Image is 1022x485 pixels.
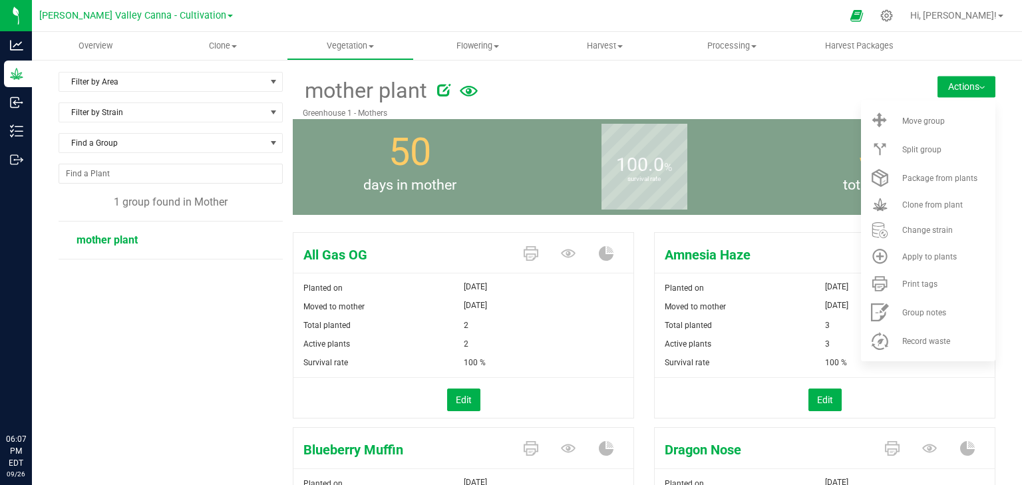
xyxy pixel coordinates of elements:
span: Blueberry Muffin [293,440,514,460]
a: Harvest [541,32,668,60]
span: [DATE] [825,279,848,295]
a: Harvest Packages [796,32,923,60]
span: 2 [464,335,468,353]
span: Processing [669,40,795,52]
span: Survival rate [303,358,348,367]
span: days in mother [293,175,527,196]
span: Dragon Nose [655,440,875,460]
a: Vegetation [287,32,414,60]
span: total plants [761,175,995,196]
span: [PERSON_NAME] Valley Canna - Cultivation [39,10,226,21]
group-info-box: Total number of plants [771,119,985,215]
group-info-box: Days in mother [303,119,517,215]
inline-svg: Inventory [10,124,23,138]
span: 58 [857,130,900,174]
a: Processing [669,32,796,60]
p: 09/26 [6,469,26,479]
span: Planted on [303,283,343,293]
span: 3 [825,316,830,335]
span: Active plants [303,339,350,349]
span: Group notes [902,308,946,317]
span: Harvest [542,40,667,52]
inline-svg: Inbound [10,96,23,109]
b: survival rate [601,120,687,239]
p: 06:07 PM EDT [6,433,26,469]
span: Flowering [415,40,540,52]
a: Overview [32,32,159,60]
span: Split group [902,145,941,154]
span: All Gas OG [293,245,514,265]
span: 100 % [825,353,847,372]
span: mother plant [77,234,138,246]
span: Find a Group [59,134,265,152]
span: Open Ecommerce Menu [842,3,872,29]
span: Record waste [902,337,950,346]
span: [DATE] [464,297,487,313]
span: Moved to mother [665,302,726,311]
span: Change strain [902,226,953,235]
div: Manage settings [878,9,895,22]
span: 2 [464,316,468,335]
input: NO DATA FOUND [59,164,282,183]
group-info-box: Survival rate [537,119,751,215]
span: Package from plants [902,174,977,183]
span: Print tags [902,279,937,289]
span: Harvest Packages [807,40,912,52]
span: 50 [389,130,431,174]
inline-svg: Outbound [10,153,23,166]
button: Actions [937,76,995,97]
span: Apply to plants [902,252,957,261]
span: Clone [160,40,285,52]
button: Edit [808,389,842,411]
span: Vegetation [287,40,413,52]
span: select [265,73,282,91]
button: Edit [447,389,480,411]
iframe: Resource center [13,379,53,418]
span: Hi, [PERSON_NAME]! [910,10,997,21]
a: Flowering [414,32,541,60]
span: Survival rate [665,358,709,367]
span: Total planted [665,321,712,330]
div: 1 group found in Mother [59,194,283,210]
a: Clone [159,32,286,60]
span: Planted on [665,283,704,293]
span: Amnesia Haze [655,245,875,265]
span: [DATE] [825,297,848,313]
span: Active plants [665,339,711,349]
span: 100 % [464,353,486,372]
span: Clone from plant [902,200,963,210]
inline-svg: Analytics [10,39,23,52]
span: Filter by Area [59,73,265,91]
span: Total planted [303,321,351,330]
span: 3 [825,335,830,353]
span: Moved to mother [303,302,365,311]
span: Move group [902,116,945,126]
span: mother plant [303,75,427,107]
p: Greenhouse 1 - Mothers [303,107,868,119]
span: Overview [61,40,130,52]
span: Filter by Strain [59,103,265,122]
span: [DATE] [464,279,487,295]
inline-svg: Grow [10,67,23,81]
